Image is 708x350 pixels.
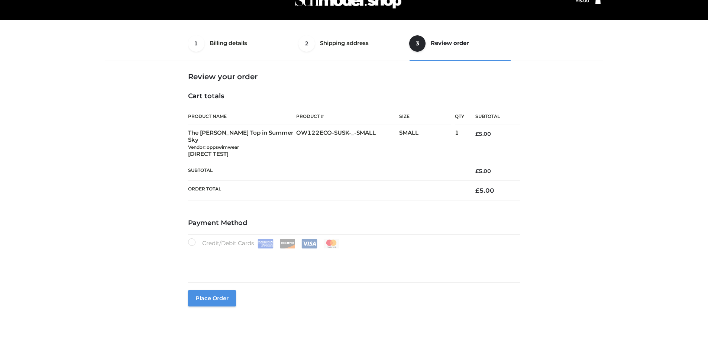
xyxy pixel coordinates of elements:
td: OW122ECO-SUSK-_-SMALL [296,125,399,162]
button: Place order [188,290,236,306]
h4: Cart totals [188,92,520,100]
img: Mastercard [323,239,339,248]
span: £ [475,187,479,194]
th: Product # [296,108,399,125]
label: Credit/Debit Cards [188,238,340,248]
th: Product Name [188,108,297,125]
img: Amex [258,239,274,248]
h3: Review your order [188,72,520,81]
img: Discover [279,239,295,248]
bdi: 5.00 [475,187,494,194]
bdi: 5.00 [475,168,491,174]
td: The [PERSON_NAME] Top in Summer Sky [DIRECT TEST] [188,125,297,162]
h4: Payment Method [188,219,520,227]
iframe: Secure payment input frame [187,247,519,274]
th: Subtotal [188,162,465,180]
span: £ [475,131,479,137]
th: Subtotal [464,108,520,125]
small: Vendor: oppswimwear [188,144,239,150]
span: £ [475,168,479,174]
img: Visa [301,239,317,248]
th: Size [399,108,451,125]
bdi: 5.00 [475,131,491,137]
th: Qty [455,108,464,125]
td: SMALL [399,125,455,162]
th: Order Total [188,180,465,200]
td: 1 [455,125,464,162]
